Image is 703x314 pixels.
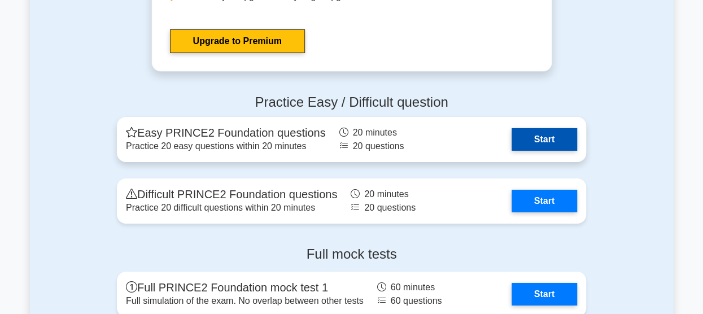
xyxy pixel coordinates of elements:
[170,29,305,53] a: Upgrade to Premium
[512,283,577,306] a: Start
[512,128,577,151] a: Start
[512,190,577,212] a: Start
[117,246,586,263] h4: Full mock tests
[117,94,586,111] h4: Practice Easy / Difficult question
